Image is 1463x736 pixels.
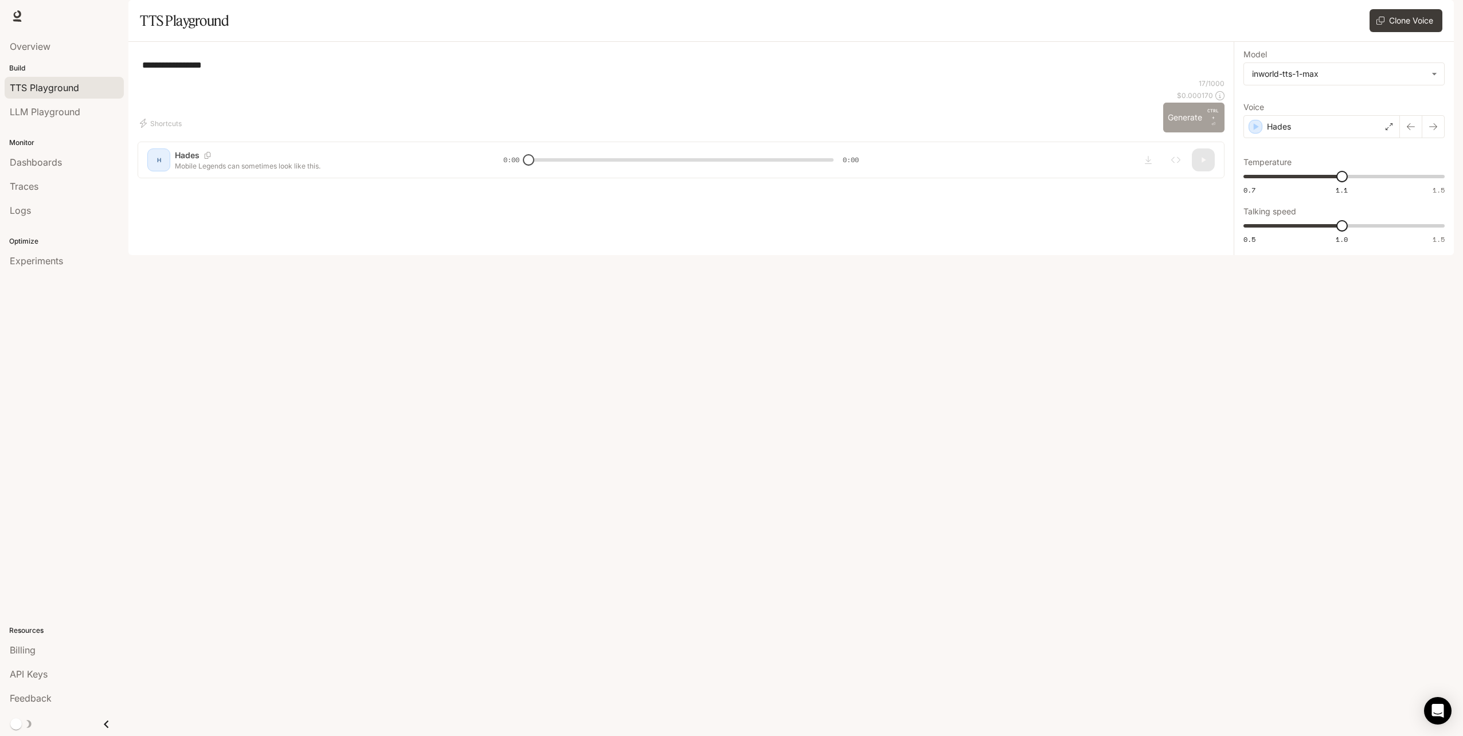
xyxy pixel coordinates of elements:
[1243,158,1292,166] p: Temperature
[1433,234,1445,244] span: 1.5
[1336,234,1348,244] span: 1.0
[138,114,186,132] button: Shortcuts
[1424,697,1452,725] div: Open Intercom Messenger
[140,9,229,32] h1: TTS Playground
[1207,107,1220,128] p: ⏎
[1267,121,1291,132] p: Hades
[1252,68,1426,80] div: inworld-tts-1-max
[1177,91,1213,100] p: $ 0.000170
[1243,234,1255,244] span: 0.5
[1243,208,1296,216] p: Talking speed
[1370,9,1442,32] button: Clone Voice
[1199,79,1225,88] p: 17 / 1000
[1433,185,1445,195] span: 1.5
[1243,50,1267,58] p: Model
[1163,103,1225,132] button: GenerateCTRL +⏎
[1336,185,1348,195] span: 1.1
[1243,185,1255,195] span: 0.7
[1244,63,1444,85] div: inworld-tts-1-max
[1243,103,1264,111] p: Voice
[1207,107,1220,121] p: CTRL +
